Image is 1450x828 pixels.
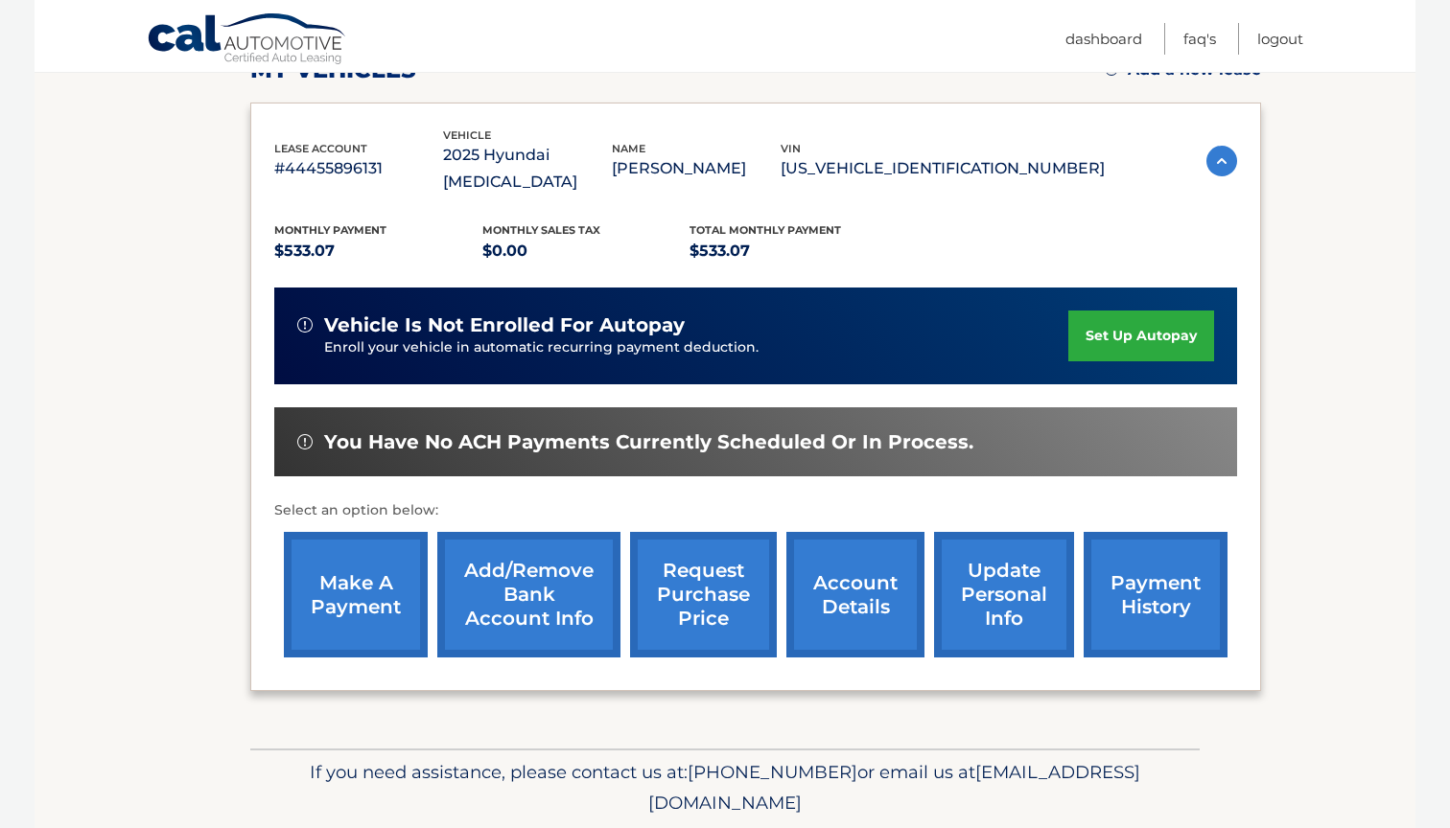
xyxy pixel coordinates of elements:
[147,12,348,68] a: Cal Automotive
[630,532,777,657] a: request purchase price
[786,532,924,657] a: account details
[690,223,841,237] span: Total Monthly Payment
[934,532,1074,657] a: update personal info
[482,223,600,237] span: Monthly sales Tax
[1068,310,1214,361] a: set up autopay
[297,317,313,333] img: alert-white.svg
[324,337,1068,358] p: Enroll your vehicle in automatic recurring payment deduction.
[781,155,1105,182] p: [US_VEHICLE_IDENTIFICATION_NUMBER]
[284,532,428,657] a: make a payment
[781,142,801,155] span: vin
[297,434,313,449] img: alert-white.svg
[443,128,491,142] span: vehicle
[688,761,857,783] span: [PHONE_NUMBER]
[274,142,367,155] span: lease account
[324,313,685,337] span: vehicle is not enrolled for autopay
[274,223,386,237] span: Monthly Payment
[324,430,973,454] span: You have no ACH payments currently scheduled or in process.
[274,499,1237,522] p: Select an option below:
[274,155,443,182] p: #44455896131
[1183,23,1216,55] a: FAQ's
[1257,23,1303,55] a: Logout
[482,238,690,264] p: $0.00
[1206,146,1237,176] img: accordion-active.svg
[1065,23,1142,55] a: Dashboard
[612,142,645,155] span: name
[612,155,781,182] p: [PERSON_NAME]
[648,761,1140,814] span: [EMAIL_ADDRESS][DOMAIN_NAME]
[437,532,620,657] a: Add/Remove bank account info
[263,757,1187,818] p: If you need assistance, please contact us at: or email us at
[443,142,612,195] p: 2025 Hyundai [MEDICAL_DATA]
[274,238,482,264] p: $533.07
[690,238,898,264] p: $533.07
[1084,532,1228,657] a: payment history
